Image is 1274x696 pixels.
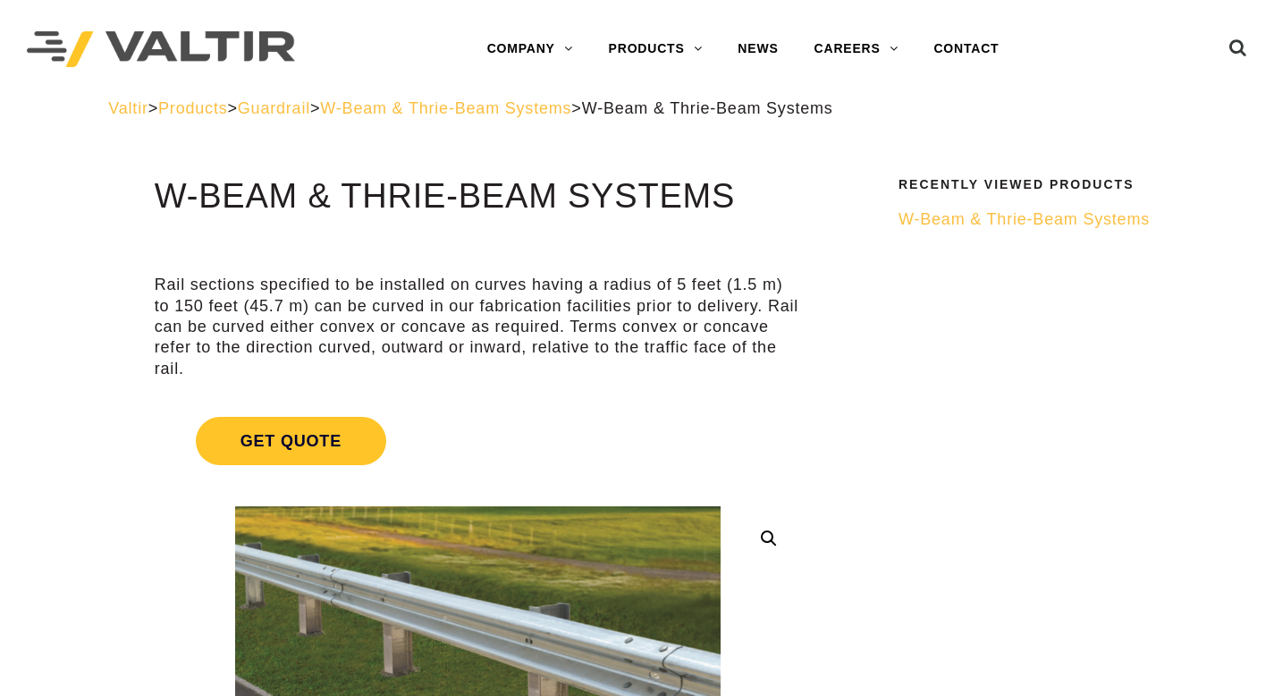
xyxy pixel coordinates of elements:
a: COMPANY [469,31,591,67]
a: W-Beam & Thrie-Beam Systems [320,99,571,117]
a: Products [158,99,227,117]
span: W-Beam & Thrie-Beam Systems [582,99,833,117]
a: 🔍 [753,522,785,555]
a: Guardrail [238,99,310,117]
a: PRODUCTS [591,31,721,67]
a: Valtir [108,99,148,117]
a: CONTACT [915,31,1017,67]
span: Get Quote [196,417,386,465]
a: W-Beam & Thrie-Beam Systems [899,209,1154,230]
a: NEWS [720,31,796,67]
a: CAREERS [797,31,916,67]
a: Get Quote [155,395,801,487]
div: > > > > [108,98,1166,119]
h1: W-Beam & Thrie-Beam Systems [155,178,801,216]
p: Rail sections specified to be installed on curves having a radius of 5 feet (1.5 m) to 150 feet (... [155,275,801,379]
img: Valtir [27,31,295,68]
h2: Recently Viewed Products [899,178,1154,191]
span: W-Beam & Thrie-Beam Systems [899,210,1150,228]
